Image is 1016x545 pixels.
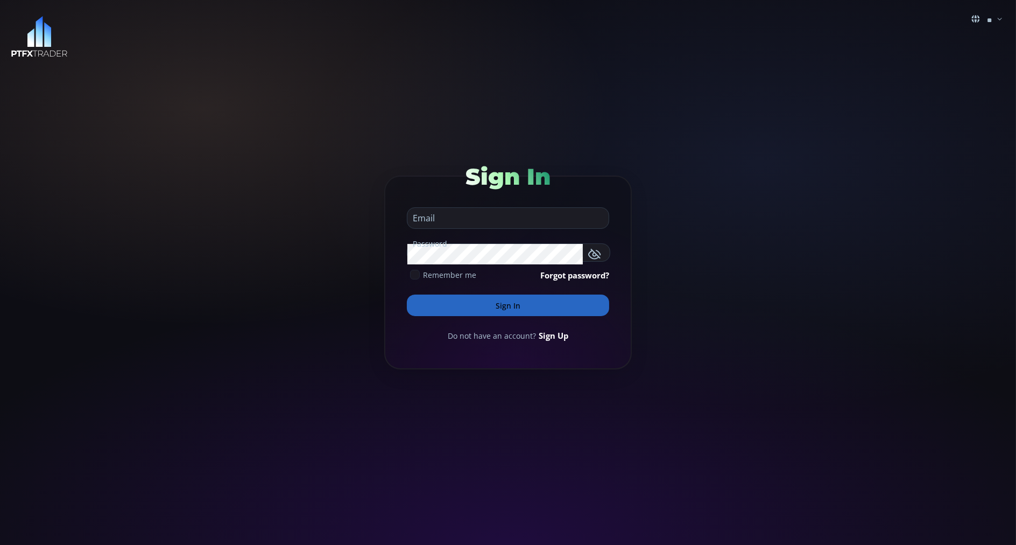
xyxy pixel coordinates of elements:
[539,330,568,341] a: Sign Up
[407,295,609,316] button: Sign In
[11,16,68,58] img: LOGO
[465,163,551,191] span: Sign In
[540,269,609,281] a: Forgot password?
[407,330,609,341] div: Do not have an account?
[423,269,476,281] span: Remember me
